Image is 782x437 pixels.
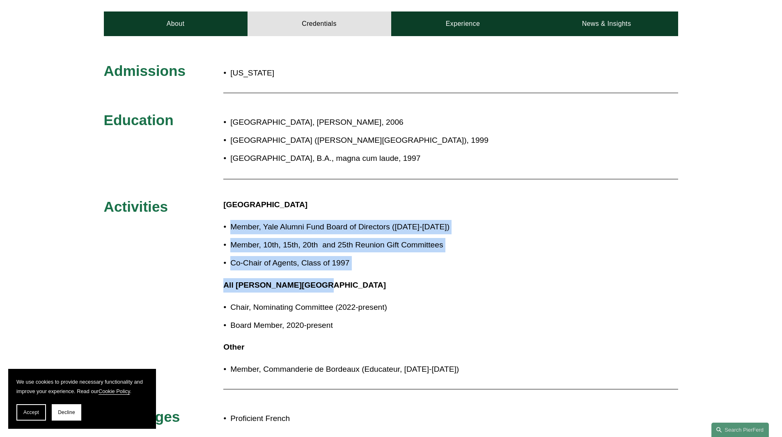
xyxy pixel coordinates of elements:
[223,200,307,209] strong: [GEOGRAPHIC_DATA]
[104,11,248,36] a: About
[104,63,186,79] span: Admissions
[230,256,606,270] p: Co-Chair of Agents, Class of 1997
[230,300,606,315] p: Chair, Nominating Committee (2022-present)
[534,11,678,36] a: News & Insights
[223,343,244,351] strong: Other
[230,66,439,80] p: [US_STATE]
[16,377,148,396] p: We use cookies to provide necessary functionality and improve your experience. Read our .
[23,410,39,415] span: Accept
[391,11,535,36] a: Experience
[230,151,606,166] p: [GEOGRAPHIC_DATA], B.A., magna cum laude, 1997
[8,369,156,429] section: Cookie banner
[16,404,46,421] button: Accept
[223,281,386,289] strong: All [PERSON_NAME][GEOGRAPHIC_DATA]
[230,318,606,333] p: Board Member, 2020-present
[230,238,606,252] p: Member, 10th, 15th, 20th and 25th Reunion Gift Committees
[230,115,606,130] p: [GEOGRAPHIC_DATA], [PERSON_NAME], 2006
[52,404,81,421] button: Decline
[104,199,168,215] span: Activities
[711,423,769,437] a: Search this site
[230,362,606,377] p: Member, Commanderie de Bordeaux (Educateur, [DATE]-[DATE])
[230,133,606,148] p: [GEOGRAPHIC_DATA] ([PERSON_NAME][GEOGRAPHIC_DATA]), 1999
[230,412,606,426] p: Proficient French
[230,220,606,234] p: Member, Yale Alumni Fund Board of Directors ([DATE]-[DATE])
[248,11,391,36] a: Credentials
[104,112,174,128] span: Education
[58,410,75,415] span: Decline
[99,388,130,394] a: Cookie Policy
